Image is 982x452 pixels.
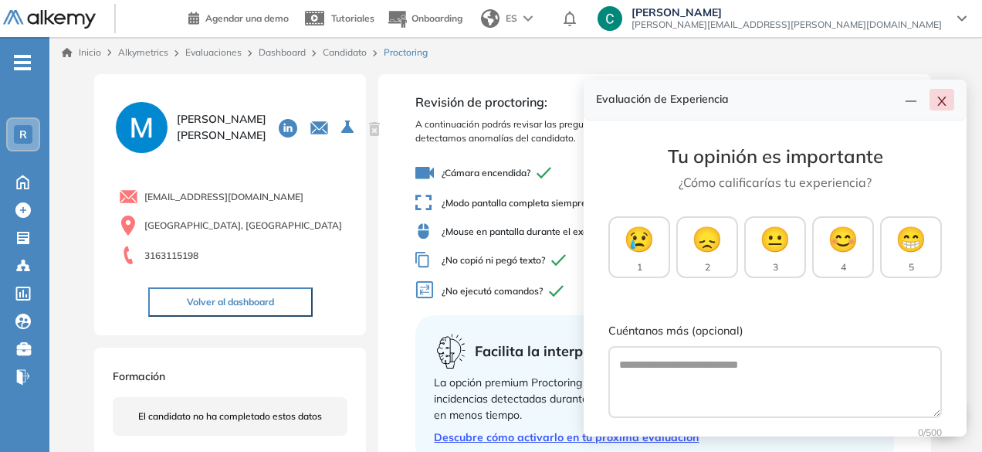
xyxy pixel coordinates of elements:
[148,287,313,317] button: Volver al dashboard
[62,46,101,59] a: Inicio
[188,8,289,26] a: Agendar una demo
[415,252,692,268] span: ¿No copió ni pegó texto?
[138,410,322,423] span: El candidato no ha completado estos datos
[415,117,692,145] span: A continuación podrás revisar las preguntas en la cuales detectamos anomalías del candidato.
[608,145,942,168] h3: Tu opinión es importante
[608,426,942,440] div: 0 /500
[632,19,942,31] span: [PERSON_NAME][EMAIL_ADDRESS][PERSON_NAME][DOMAIN_NAME]
[415,164,692,182] span: ¿Cámara encendida?
[632,6,942,19] span: [PERSON_NAME]
[880,216,942,278] button: 😁5
[608,323,942,340] label: Cuéntanos más (opcional)
[14,61,31,64] i: -
[144,219,342,233] span: [GEOGRAPHIC_DATA], [GEOGRAPHIC_DATA]
[113,369,165,383] span: Formación
[113,99,170,156] img: PROFILE_MENU_LOGO_USER
[415,93,692,111] span: Revisión de proctoring:
[828,220,858,257] span: 😊
[930,89,954,110] button: close
[773,260,778,274] span: 3
[596,93,899,106] h4: Evaluación de Experiencia
[177,111,266,144] span: [PERSON_NAME] [PERSON_NAME]
[481,9,499,28] img: world
[434,430,875,446] a: Descubre cómo activarlo en tu próxima evaluación
[506,12,517,25] span: ES
[676,216,738,278] button: 😞2
[415,280,692,303] span: ¿No ejecutó comandos?
[841,260,846,274] span: 4
[896,220,926,257] span: 😁
[760,220,791,257] span: 😐
[415,195,692,211] span: ¿Modo pantalla completa siempre activado?
[705,260,710,274] span: 2
[637,260,642,274] span: 1
[608,173,942,192] p: ¿Cómo calificarías tu experiencia?
[185,46,242,58] a: Evaluaciones
[624,220,655,257] span: 😢
[335,114,363,141] button: Seleccione la evaluación activa
[434,375,875,423] div: La opción premium Proctoring AI te permitirá interpretar automáticamente aquellas incidencias det...
[411,12,462,24] span: Onboarding
[812,216,874,278] button: 😊4
[909,260,914,274] span: 5
[259,46,306,58] a: Dashboard
[331,12,374,24] span: Tutoriales
[118,46,168,58] span: Alkymetrics
[692,220,723,257] span: 😞
[905,95,917,107] span: line
[523,15,533,22] img: arrow
[19,128,27,141] span: R
[205,12,289,24] span: Agendar una demo
[608,216,670,278] button: 😢1
[144,190,303,204] span: [EMAIL_ADDRESS][DOMAIN_NAME]
[3,10,96,29] img: Logo
[899,89,923,110] button: line
[744,216,806,278] button: 😐3
[384,46,428,59] span: Proctoring
[323,46,367,58] a: Candidato
[475,341,852,362] span: Facilita la interpretación de resultados con Proctoring AI
[387,2,462,36] button: Onboarding
[936,95,948,107] span: close
[415,223,692,240] span: ¿Mouse en pantalla durante el examen?
[144,249,198,263] span: 3163115198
